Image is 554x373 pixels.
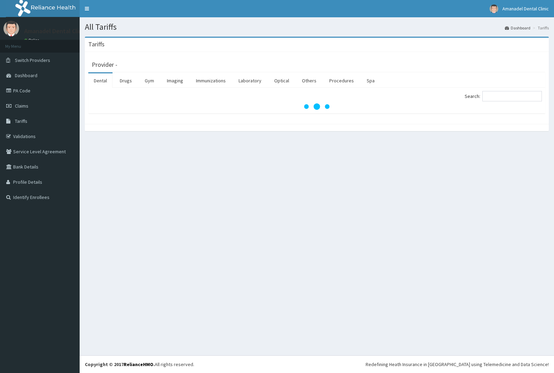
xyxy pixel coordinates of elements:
[366,361,549,368] div: Redefining Heath Insurance in [GEOGRAPHIC_DATA] using Telemedicine and Data Science!
[502,6,549,12] span: Amanadel Dental Clinic
[3,21,19,36] img: User Image
[124,361,153,367] a: RelianceHMO
[531,25,549,31] li: Tariffs
[269,73,295,88] a: Optical
[361,73,380,88] a: Spa
[80,355,554,373] footer: All rights reserved.
[88,41,105,47] h3: Tariffs
[24,28,87,34] p: Amanadel Dental Clinic
[92,62,117,68] h3: Provider -
[490,4,498,13] img: User Image
[24,38,41,43] a: Online
[15,118,27,124] span: Tariffs
[88,73,113,88] a: Dental
[233,73,267,88] a: Laboratory
[15,103,28,109] span: Claims
[482,91,542,101] input: Search:
[139,73,160,88] a: Gym
[465,91,542,101] label: Search:
[505,25,530,31] a: Dashboard
[161,73,189,88] a: Imaging
[85,361,155,367] strong: Copyright © 2017 .
[296,73,322,88] a: Others
[114,73,137,88] a: Drugs
[324,73,359,88] a: Procedures
[303,93,331,120] svg: audio-loading
[190,73,231,88] a: Immunizations
[85,22,549,31] h1: All Tariffs
[15,57,50,63] span: Switch Providers
[15,72,37,79] span: Dashboard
